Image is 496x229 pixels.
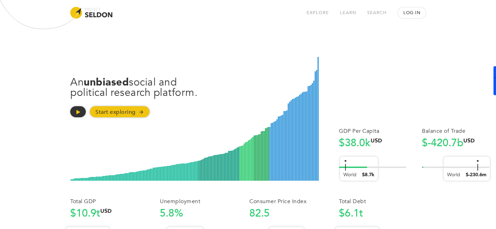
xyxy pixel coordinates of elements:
[339,128,406,134] h3: GDP Per Capita
[160,208,183,219] span: 5.8%
[307,9,329,17] a: Explore
[90,106,149,117] a: Start exploring
[367,9,387,17] a: Search
[339,199,406,204] h3: Total Debt
[398,7,426,18] button: Log In
[249,208,270,219] span: 82.5
[422,138,463,148] span: $-420.7b
[70,199,138,204] h3: Total GDP
[422,128,489,134] h3: Balance of Trade
[339,208,363,219] span: $6.1t
[340,9,356,17] a: Learn
[371,137,382,145] sup: USD
[70,208,100,219] span: $10.9t
[339,138,371,148] span: $38.0k
[249,199,317,204] h3: Consumer Price Index
[463,137,475,145] sup: USD
[100,207,112,215] sup: USD
[160,199,227,204] h3: Unemployment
